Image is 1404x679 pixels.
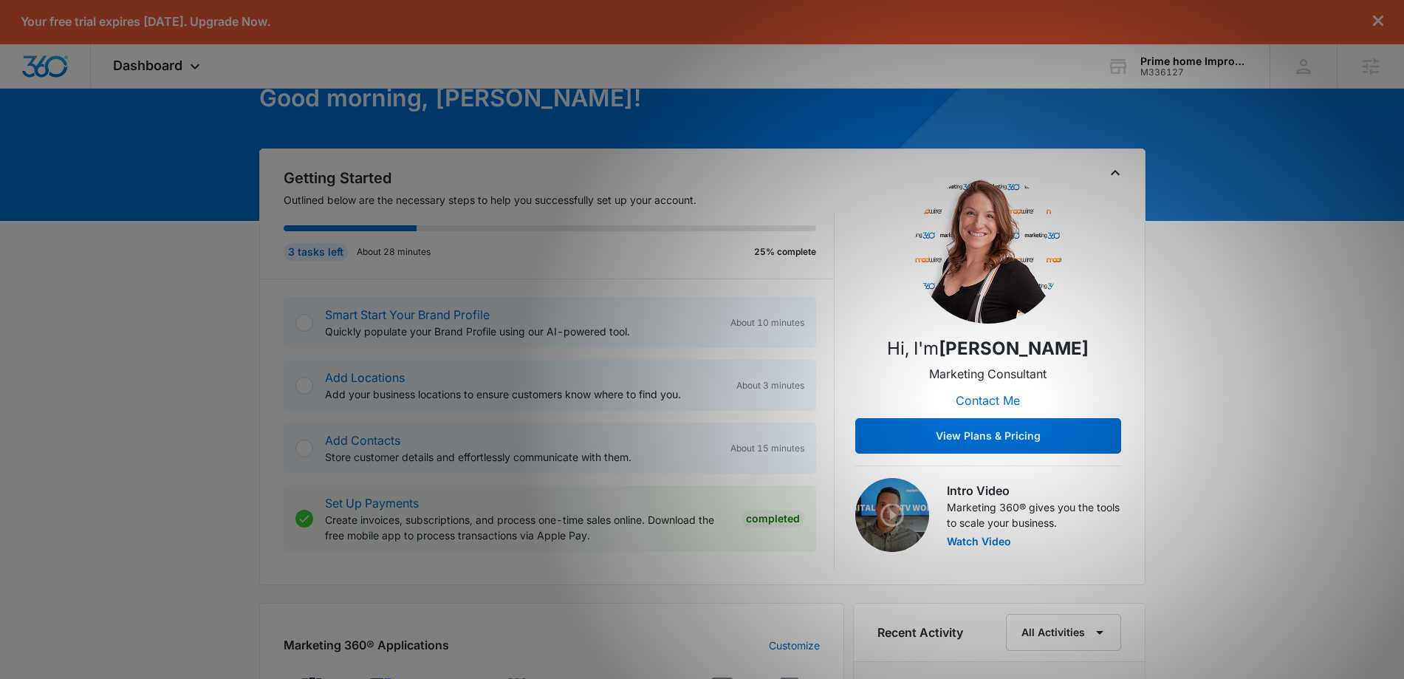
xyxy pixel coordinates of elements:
a: Add Locations [325,370,405,385]
span: ⊘ [16,147,22,157]
h2: Marketing 360® Applications [284,636,449,654]
div: 3 tasks left [284,243,348,261]
button: All Activities [1006,614,1121,651]
a: Add Contacts [325,433,400,448]
p: 25% complete [754,245,816,259]
img: Intro Video [855,478,929,552]
a: Set Up Payments [325,496,419,511]
button: Toggle Collapse [1106,164,1124,182]
p: Quickly populate your Brand Profile using our AI-powered tool. [325,324,719,339]
p: Marketing Consultant [929,365,1047,383]
h6: Recent Activity [877,624,963,641]
p: Add your business locations to ensure customers know where to find you. [325,386,725,402]
span: About 15 minutes [730,442,804,455]
div: account id [1140,67,1248,78]
span: About 10 minutes [730,316,804,330]
a: Customize [769,638,820,653]
h3: Get your personalized plan [16,11,199,30]
span: Dashboard [113,58,182,73]
button: View Plans & Pricing [855,418,1121,454]
button: dismiss this dialog [1373,15,1383,29]
button: Watch Video [947,536,1011,547]
p: About 28 minutes [357,245,431,259]
div: account name [1140,55,1248,67]
span: About 3 minutes [736,379,804,392]
div: Dashboard [91,44,226,88]
p: Store customer details and effortlessly communicate with them. [325,449,719,465]
a: Hide these tips [16,147,73,157]
button: Contact Me [941,383,1035,418]
p: Your free trial expires [DATE]. Upgrade Now. [21,15,270,29]
p: Outlined below are the necessary steps to help you successfully set up your account. [284,192,835,208]
p: Create invoices, subscriptions, and process one-time sales online. Download the free mobile app t... [325,512,730,543]
p: Marketing 360® gives you the tools to scale your business. [947,499,1121,530]
p: Contact your Marketing Consultant to get your personalized marketing plan for your unique busines... [16,38,199,137]
h2: Getting Started [284,167,835,189]
h1: Good morning, [PERSON_NAME]! [259,81,844,116]
img: Ashleigh Allen [914,176,1062,324]
h3: Intro Video [947,482,1121,499]
div: Completed [742,510,804,528]
strong: [PERSON_NAME] [939,338,1089,359]
p: Hi, I'm [887,335,1089,362]
a: Smart Start Your Brand Profile [325,307,490,322]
